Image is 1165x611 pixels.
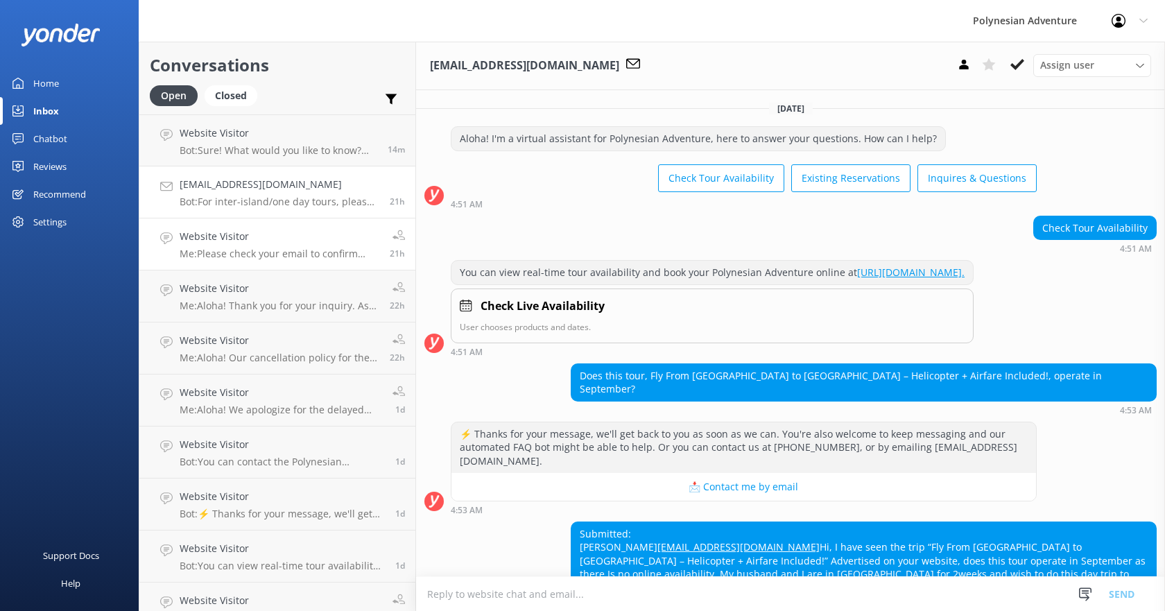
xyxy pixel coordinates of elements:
a: [URL][DOMAIN_NAME]. [857,266,965,279]
h4: Website Visitor [180,385,382,400]
div: Assign User [1033,54,1151,76]
p: User chooses products and dates. [460,320,965,334]
a: Website VisitorMe:Aloha! Thank you for your inquiry. As of now, the [US_STATE][GEOGRAPHIC_DATA] i... [139,270,415,322]
strong: 4:51 AM [451,200,483,209]
span: Sep 08 2025 01:22pm (UTC -10:00) Pacific/Honolulu [390,300,405,311]
div: Closed [205,85,257,106]
h4: Website Visitor [180,229,379,244]
a: Closed [205,87,264,103]
div: Aug 10 2025 04:51am (UTC -10:00) Pacific/Honolulu [451,347,974,356]
div: Aug 10 2025 04:51am (UTC -10:00) Pacific/Honolulu [1033,243,1157,253]
div: Aug 10 2025 04:53am (UTC -10:00) Pacific/Honolulu [451,505,1037,515]
div: Inbox [33,97,59,125]
p: Bot: For inter-island/one day tours, please arrive at the airport at least 90 minutes before your... [180,196,379,208]
a: Website VisitorBot:⚡ Thanks for your message, we'll get back to you as soon as we can. You're als... [139,479,415,531]
h4: Website Visitor [180,126,377,141]
h4: Website Visitor [180,489,385,504]
span: Sep 07 2025 04:15pm (UTC -10:00) Pacific/Honolulu [395,560,405,571]
a: Open [150,87,205,103]
p: Bot: Sure! What would you like to know? Feel free to ask about tour details, availability, pickup... [180,144,377,157]
button: Check Tour Availability [658,164,784,192]
p: Me: Aloha! Thank you for your inquiry. As of now, the [US_STATE][GEOGRAPHIC_DATA] is closed due t... [180,300,379,312]
h4: [EMAIL_ADDRESS][DOMAIN_NAME] [180,177,379,192]
span: Assign user [1040,58,1094,73]
a: Website VisitorBot:You can view real-time tour availability and book your Polynesian Adventure on... [139,531,415,583]
div: Support Docs [43,542,99,569]
strong: 4:53 AM [1120,406,1152,415]
button: Existing Reservations [791,164,911,192]
div: Aloha! I'm a virtual assistant for Polynesian Adventure, here to answer your questions. How can I... [451,127,945,150]
span: Sep 09 2025 11:42am (UTC -10:00) Pacific/Honolulu [388,144,405,155]
h4: Website Visitor [180,333,379,348]
span: Sep 08 2025 02:49pm (UTC -10:00) Pacific/Honolulu [390,196,405,207]
strong: 4:51 AM [451,348,483,356]
div: Home [33,69,59,97]
button: Inquires & Questions [917,164,1037,192]
div: You can view real-time tour availability and book your Polynesian Adventure online at [451,261,973,284]
h4: Website Visitor [180,593,382,608]
div: Submitted: [PERSON_NAME] Hi, I have seen the trip “Fly From [GEOGRAPHIC_DATA] to [GEOGRAPHIC_DATA... [571,522,1156,600]
div: ⚡ Thanks for your message, we'll get back to you as soon as we can. You're also welcome to keep m... [451,422,1036,473]
div: Aug 10 2025 04:51am (UTC -10:00) Pacific/Honolulu [451,199,1037,209]
span: Sep 08 2025 11:24am (UTC -10:00) Pacific/Honolulu [395,404,405,415]
h4: Website Visitor [180,541,385,556]
div: Aug 10 2025 04:53am (UTC -10:00) Pacific/Honolulu [571,405,1157,415]
strong: 4:53 AM [451,506,483,515]
span: Sep 08 2025 07:11am (UTC -10:00) Pacific/Honolulu [395,508,405,519]
span: [DATE] [769,103,813,114]
strong: 4:51 AM [1120,245,1152,253]
a: Website VisitorMe:Please check your email to confirm your pickup details.21h [139,218,415,270]
span: Sep 08 2025 02:19pm (UTC -10:00) Pacific/Honolulu [390,248,405,259]
p: Bot: You can view real-time tour availability and book your Polynesian Adventure online at [URL][... [180,560,385,572]
h2: Conversations [150,52,405,78]
a: Website VisitorMe:Aloha! We apologize for the delayed response. Effective [DATE], access to the U... [139,375,415,427]
span: Sep 08 2025 01:08pm (UTC -10:00) Pacific/Honolulu [390,352,405,363]
div: Does this tour, Fly From [GEOGRAPHIC_DATA] to [GEOGRAPHIC_DATA] – Helicopter + Airfare Included!,... [571,364,1156,401]
div: Recommend [33,180,86,208]
div: Chatbot [33,125,67,153]
p: Bot: You can contact the Polynesian Adventure team at [PHONE_NUMBER], [DATE]–[DATE], 7:00 AM to 5... [180,456,385,468]
h4: Website Visitor [180,437,385,452]
div: Check Tour Availability [1034,216,1156,240]
h4: Check Live Availability [481,298,605,316]
div: Open [150,85,198,106]
h4: Website Visitor [180,281,379,296]
span: Sep 08 2025 07:43am (UTC -10:00) Pacific/Honolulu [395,456,405,467]
img: yonder-white-logo.png [21,24,101,46]
a: Website VisitorMe:Aloha! Our cancellation policy for the sunset tour is 48 hours prior for a full... [139,322,415,375]
h3: [EMAIL_ADDRESS][DOMAIN_NAME] [430,57,619,75]
button: 📩 Contact me by email [451,473,1036,501]
div: Reviews [33,153,67,180]
a: [EMAIL_ADDRESS][DOMAIN_NAME]Bot:For inter-island/one day tours, please arrive at the airport at l... [139,166,415,218]
p: Bot: ⚡ Thanks for your message, we'll get back to you as soon as we can. You're also welcome to k... [180,508,385,520]
a: [EMAIL_ADDRESS][DOMAIN_NAME] [657,540,820,553]
a: Website VisitorBot:You can contact the Polynesian Adventure team at [PHONE_NUMBER], [DATE]–[DATE]... [139,427,415,479]
a: Website VisitorBot:Sure! What would you like to know? Feel free to ask about tour details, availa... [139,114,415,166]
div: Settings [33,208,67,236]
div: Help [61,569,80,597]
p: Me: Aloha! We apologize for the delayed response. Effective [DATE], access to the USS [US_STATE] ... [180,404,382,416]
p: Me: Aloha! Our cancellation policy for the sunset tour is 48 hours prior for a full refund. 72 ho... [180,352,379,364]
p: Me: Please check your email to confirm your pickup details. [180,248,379,260]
